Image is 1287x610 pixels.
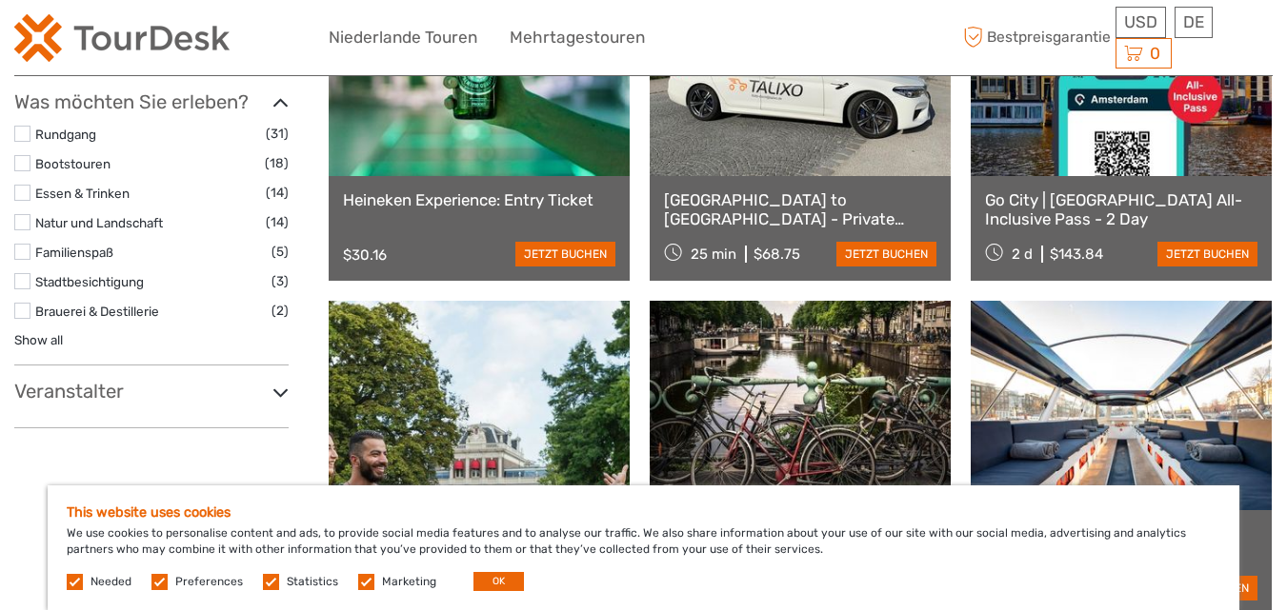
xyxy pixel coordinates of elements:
[35,186,130,201] a: Essen & Trinken
[382,574,436,590] label: Marketing
[14,14,230,62] img: 2254-3441b4b5-4e5f-4d00-b396-31f1d84a6ebf_logo_small.png
[266,182,289,204] span: (14)
[14,332,63,347] a: Show all
[35,245,113,260] a: Familienspaß
[836,242,936,266] a: jetzt buchen
[664,190,936,229] a: [GEOGRAPHIC_DATA] to [GEOGRAPHIC_DATA] - Private Transfer
[265,152,289,174] span: (18)
[266,211,289,233] span: (14)
[266,123,289,145] span: (31)
[67,504,1220,521] h5: This website uses cookies
[90,574,131,590] label: Needed
[1147,44,1163,63] span: 0
[35,215,163,230] a: Natur und Landschaft
[343,190,615,209] a: Heineken Experience: Entry Ticket
[271,300,289,322] span: (2)
[691,246,736,263] span: 25 min
[48,485,1239,610] div: We use cookies to personalise content and ads, to provide social media features and to analyse ou...
[219,30,242,52] button: Open LiveChat chat widget
[14,90,289,113] h3: Was möchten Sie erleben?
[35,304,159,319] a: Brauerei & Destillerie
[1175,7,1213,38] div: DE
[754,246,800,263] div: $68.75
[958,22,1112,53] span: Bestpreisgarantie
[1124,12,1157,31] span: USD
[1012,246,1033,263] span: 2 d
[1050,246,1103,263] div: $143.84
[287,574,338,590] label: Statistics
[985,190,1257,229] a: Go City | [GEOGRAPHIC_DATA] All-Inclusive Pass - 2 Day
[14,380,289,403] h3: Veranstalter
[515,242,615,266] a: jetzt buchen
[343,246,387,264] div: $30.16
[510,24,645,51] a: Mehrtagestouren
[1157,242,1257,266] a: jetzt buchen
[271,270,289,292] span: (3)
[329,24,477,51] a: Niederlande Touren
[35,127,96,142] a: Rundgang
[175,574,243,590] label: Preferences
[27,33,215,49] p: We're away right now. Please check back later!
[35,156,111,171] a: Bootstouren
[271,241,289,263] span: (5)
[473,572,524,591] button: OK
[35,274,144,289] a: Stadtbesichtigung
